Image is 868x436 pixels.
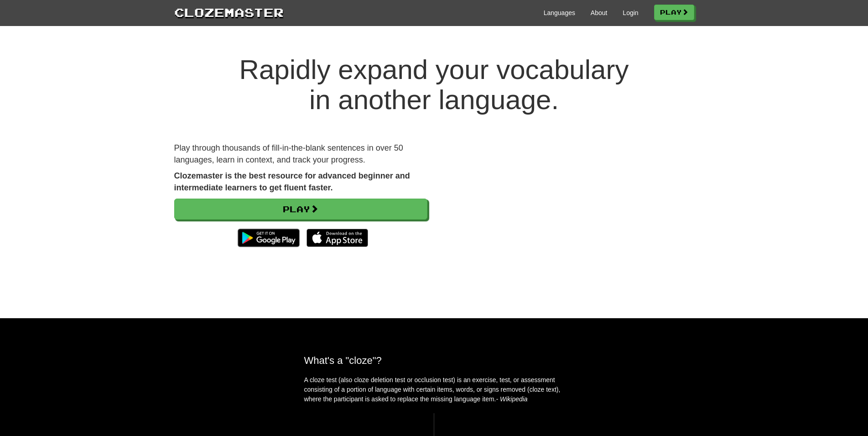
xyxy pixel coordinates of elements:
img: Get it on Google Play [233,224,304,252]
a: Play [654,5,694,20]
a: Play [174,199,427,220]
strong: Clozemaster is the best resource for advanced beginner and intermediate learners to get fluent fa... [174,171,410,192]
h2: What's a "cloze"? [304,355,564,366]
a: Login [623,8,638,17]
p: A cloze test (also cloze deletion test or occlusion test) is an exercise, test, or assessment con... [304,375,564,404]
em: - Wikipedia [496,395,528,403]
a: Clozemaster [174,4,284,21]
a: Languages [544,8,575,17]
p: Play through thousands of fill-in-the-blank sentences in over 50 languages, learn in context, and... [174,142,427,166]
img: Download_on_the_App_Store_Badge_US-UK_135x40-25178aeef6eb6b83b96f5f2d004eda3bffbb37122de64afbaef7... [307,229,368,247]
a: About [591,8,608,17]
